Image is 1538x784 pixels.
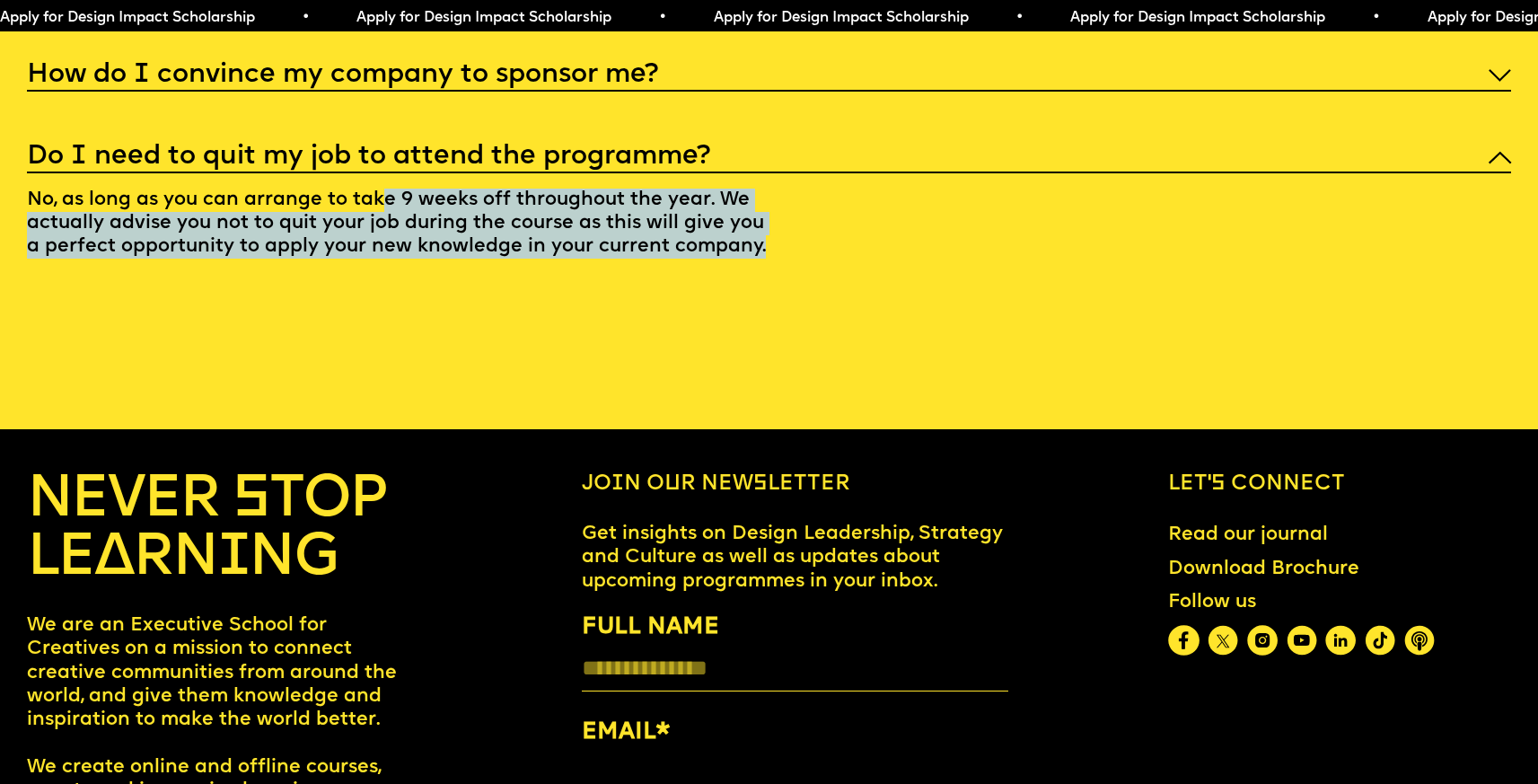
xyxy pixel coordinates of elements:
a: Read our journal [1158,513,1340,557]
h6: Join our newsletter [582,471,1008,497]
h5: How do I convince my company to sponsor me? [27,66,658,84]
span: • [656,11,664,25]
label: FULL NAME [582,609,1008,646]
span: • [300,11,308,25]
span: • [1370,11,1378,25]
h4: NEVER STOP LEARNING [27,471,422,588]
h6: Let’s connect [1168,471,1511,497]
h5: Do I need to quit my job to attend the programme? [27,148,710,166]
div: Follow us [1168,591,1435,614]
p: Get insights on Design Leadership, Strategy and Culture as well as updates about upcoming program... [582,523,1008,594]
label: EMAIL [582,714,1008,751]
a: Download Brochure [1158,547,1371,591]
span: • [1014,11,1022,25]
p: No, as long as you can arrange to take 9 weeks off throughout the year. We actually advise you no... [27,173,803,279]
